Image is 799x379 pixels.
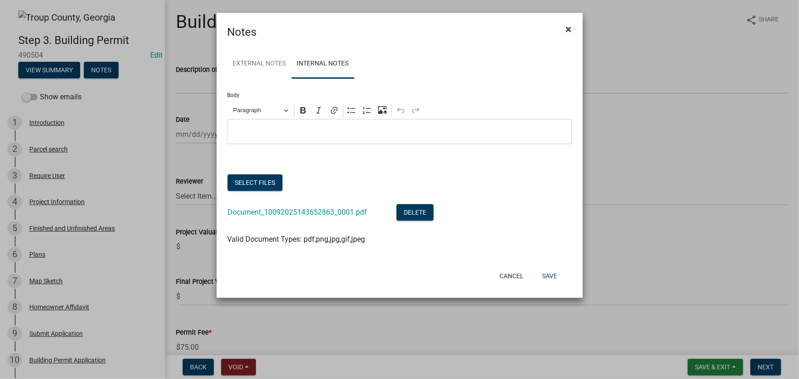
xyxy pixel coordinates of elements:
[559,16,579,42] button: Close
[492,268,531,284] button: Cancel
[228,92,240,98] label: Body
[228,208,367,217] a: Document_10092025143652863_0001.pdf
[233,105,281,116] span: Paragraph
[535,268,565,284] button: Save
[228,174,283,191] button: Select files
[229,103,292,118] button: Paragraph, Heading
[228,119,572,144] div: Editor editing area: main. Press Alt+0 for help.
[228,102,572,119] div: Editor toolbar
[566,23,572,36] span: ×
[228,49,292,79] a: External Notes
[397,209,434,217] wm-modal-confirm: Delete Document
[228,235,365,244] span: Valid Document Types: pdf,png,jpg,gif,jpeg
[228,24,257,40] h4: Notes
[397,204,434,221] button: Delete
[292,49,354,79] a: Internal Notes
